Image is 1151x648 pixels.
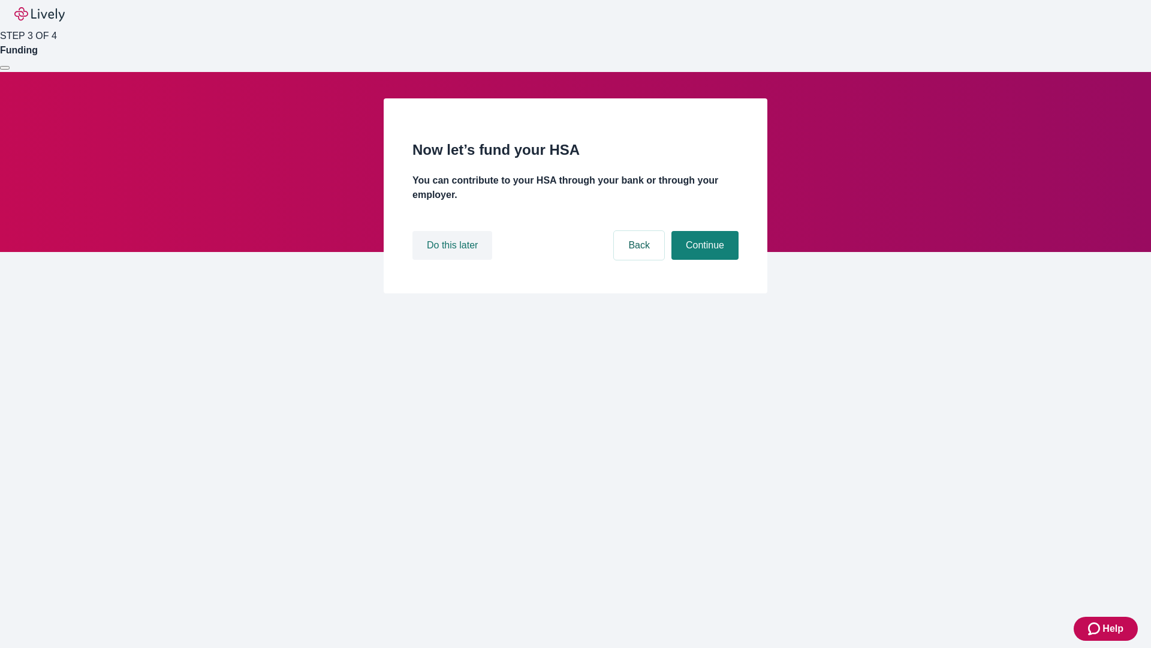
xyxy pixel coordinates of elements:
[1074,617,1138,641] button: Zendesk support iconHelp
[614,231,664,260] button: Back
[671,231,739,260] button: Continue
[1102,622,1123,636] span: Help
[412,231,492,260] button: Do this later
[412,173,739,202] h4: You can contribute to your HSA through your bank or through your employer.
[412,139,739,161] h2: Now let’s fund your HSA
[14,7,65,22] img: Lively
[1088,622,1102,636] svg: Zendesk support icon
